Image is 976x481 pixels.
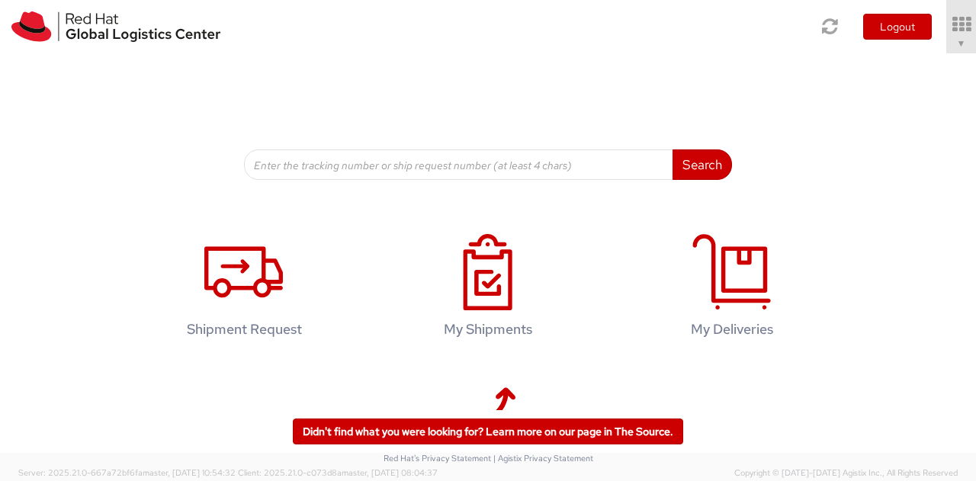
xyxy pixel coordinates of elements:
h4: Shipment Request [146,322,342,337]
h4: My Shipments [390,322,586,337]
a: | Agistix Privacy Statement [493,453,593,463]
span: master, [DATE] 08:04:37 [342,467,438,478]
h4: My Deliveries [634,322,830,337]
a: Red Hat's Privacy Statement [384,453,491,463]
a: My Deliveries [618,218,846,361]
span: Server: 2025.21.0-667a72bf6fa [18,467,236,478]
button: Search [673,149,732,180]
a: Didn't find what you were looking for? Learn more on our page in The Source. [293,418,683,444]
a: My Shipments [374,218,602,361]
span: Copyright © [DATE]-[DATE] Agistix Inc., All Rights Reserved [734,467,958,479]
a: Shipment Request [130,218,358,361]
button: Logout [863,14,932,40]
span: ▼ [957,37,966,50]
img: rh-logistics-00dfa346123c4ec078e1.svg [11,11,220,42]
span: master, [DATE] 10:54:32 [143,467,236,478]
span: Client: 2025.21.0-c073d8a [238,467,438,478]
input: Enter the tracking number or ship request number (at least 4 chars) [244,149,673,180]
